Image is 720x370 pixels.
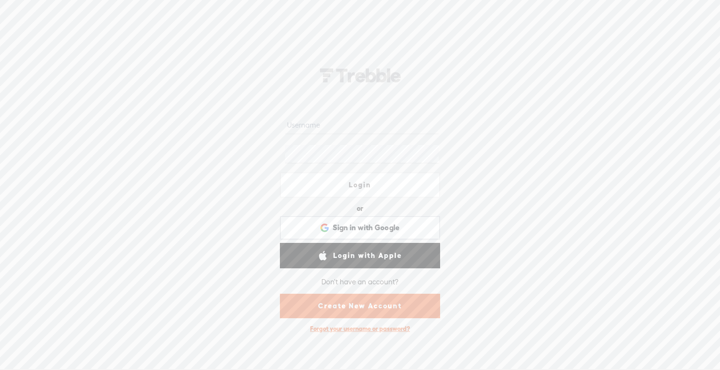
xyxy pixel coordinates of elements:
[357,201,363,216] div: or
[333,223,400,233] span: Sign in with Google
[321,272,399,292] div: Don't have an account?
[280,172,440,198] a: Login
[280,243,440,268] a: Login with Apple
[280,216,440,240] div: Sign in with Google
[305,320,415,338] div: Forgot your username or password?
[280,294,440,318] a: Create New Account
[285,116,438,134] input: Username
